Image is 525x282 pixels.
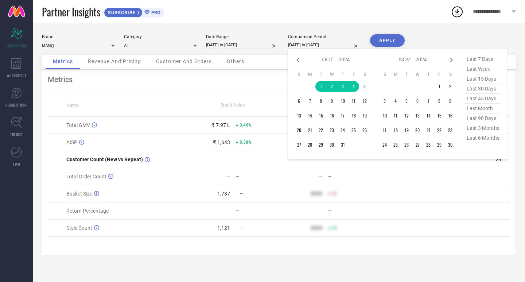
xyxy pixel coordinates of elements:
span: 50 [332,191,337,196]
td: Fri Nov 08 2024 [434,96,445,107]
div: — [226,208,230,214]
span: Revenue And Pricing [88,58,141,64]
td: Fri Oct 11 2024 [348,96,359,107]
span: Total GMV [66,122,90,128]
td: Thu Oct 03 2024 [337,81,348,92]
td: Wed Oct 02 2024 [326,81,337,92]
td: Thu Nov 21 2024 [423,125,434,136]
td: Mon Oct 28 2024 [304,139,315,150]
td: Mon Nov 18 2024 [390,125,401,136]
td: Wed Nov 06 2024 [412,96,423,107]
div: — [226,174,230,179]
td: Fri Nov 15 2024 [434,110,445,121]
td: Wed Nov 13 2024 [412,110,423,121]
td: Mon Oct 07 2024 [304,96,315,107]
td: Tue Oct 01 2024 [315,81,326,92]
td: Tue Nov 26 2024 [401,139,412,150]
td: Sun Oct 13 2024 [293,110,304,121]
td: Sat Nov 16 2024 [445,110,456,121]
td: Sat Oct 05 2024 [359,81,370,92]
td: Sun Nov 03 2024 [379,96,390,107]
span: Brand Value [221,103,245,108]
span: SUGGESTIONS [5,102,28,108]
span: — [240,191,243,196]
span: last month [465,104,501,113]
span: SUBSCRIBE [104,10,137,15]
div: 1,121 [217,225,230,231]
td: Thu Oct 24 2024 [337,125,348,136]
div: ₹ 1,643 [213,139,230,145]
div: 9999 [311,225,322,231]
div: 9999 [311,191,322,197]
td: Thu Nov 14 2024 [423,110,434,121]
td: Thu Oct 10 2024 [337,96,348,107]
th: Wednesday [326,72,337,77]
td: Sat Oct 19 2024 [359,110,370,121]
span: Others [227,58,244,64]
th: Sunday [379,72,390,77]
span: last week [465,64,501,74]
td: Sat Nov 23 2024 [445,125,456,136]
th: Sunday [293,72,304,77]
span: 50 [332,225,337,231]
td: Sat Nov 09 2024 [445,96,456,107]
button: APPLY [370,34,405,47]
span: Customer Count (New vs Repeat) [66,157,143,162]
td: Tue Oct 22 2024 [315,125,326,136]
span: PRO [149,10,160,15]
span: FWD [13,161,20,167]
div: Comparison Period [288,34,361,39]
th: Tuesday [401,72,412,77]
td: Sun Oct 06 2024 [293,96,304,107]
span: last 6 months [465,133,501,143]
div: Previous month [293,55,302,64]
td: Tue Oct 15 2024 [315,110,326,121]
td: Thu Oct 31 2024 [337,139,348,150]
input: Select comparison period [288,41,361,49]
div: Brand [42,34,115,39]
td: Tue Nov 12 2024 [401,110,412,121]
td: Fri Oct 25 2024 [348,125,359,136]
span: last 7 days [465,54,501,64]
td: Wed Nov 20 2024 [412,125,423,136]
div: Next month [447,55,456,64]
span: last 3 months [465,123,501,133]
td: Mon Nov 04 2024 [390,96,401,107]
th: Saturday [445,72,456,77]
td: Fri Nov 29 2024 [434,139,445,150]
td: Sun Oct 27 2024 [293,139,304,150]
div: 1,737 [217,191,230,197]
span: Return Percentage [66,208,109,214]
td: Wed Oct 16 2024 [326,110,337,121]
th: Monday [390,72,401,77]
span: Partner Insights [42,4,100,19]
td: Sun Oct 20 2024 [293,125,304,136]
td: Sat Oct 26 2024 [359,125,370,136]
th: Friday [434,72,445,77]
span: Metrics [53,58,73,64]
td: Wed Oct 23 2024 [326,125,337,136]
td: Tue Oct 29 2024 [315,139,326,150]
td: Fri Nov 22 2024 [434,125,445,136]
span: Style Count [66,225,92,231]
span: WORKSPACE [7,73,27,78]
th: Friday [348,72,359,77]
td: Mon Nov 25 2024 [390,139,401,150]
span: Customer And Orders [156,58,212,64]
th: Monday [304,72,315,77]
td: Mon Oct 14 2024 [304,110,315,121]
td: Sat Nov 02 2024 [445,81,456,92]
span: last 30 days [465,84,501,94]
a: SUBSCRIBEPRO [104,6,164,18]
td: Fri Oct 18 2024 [348,110,359,121]
td: Wed Nov 27 2024 [412,139,423,150]
td: Tue Nov 05 2024 [401,96,412,107]
td: Mon Oct 21 2024 [304,125,315,136]
span: last 90 days [465,113,501,123]
span: — [240,225,243,231]
th: Thursday [423,72,434,77]
span: Total Order Count [66,174,106,179]
td: Thu Nov 28 2024 [423,139,434,150]
td: Sun Nov 24 2024 [379,139,390,150]
span: 8.38% [240,140,252,145]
